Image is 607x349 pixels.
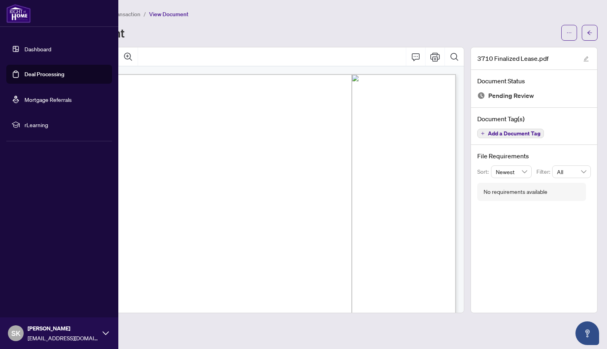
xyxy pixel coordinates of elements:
p: Filter: [536,167,552,176]
span: Newest [496,166,527,178]
h4: File Requirements [477,151,591,161]
img: logo [6,4,31,23]
span: All [557,166,586,178]
span: Add a Document Tag [488,131,540,136]
div: No requirements available [484,188,547,196]
img: Document Status [477,92,485,99]
button: Open asap [575,321,599,345]
span: ellipsis [566,30,572,36]
span: Pending Review [488,90,534,101]
a: Deal Processing [24,71,64,78]
span: View Document [149,11,189,18]
span: [EMAIL_ADDRESS][DOMAIN_NAME] [28,334,99,342]
span: rLearning [24,120,106,129]
h4: Document Tag(s) [477,114,591,124]
span: plus [481,131,485,135]
span: View Transaction [98,11,140,18]
span: [PERSON_NAME] [28,324,99,333]
a: Dashboard [24,45,51,53]
button: Add a Document Tag [477,129,544,138]
span: 3710 Finalized Lease.pdf [477,54,549,63]
span: arrow-left [587,30,592,36]
li: / [144,9,146,19]
p: Sort: [477,167,491,176]
h4: Document Status [477,76,591,86]
a: Mortgage Referrals [24,96,72,103]
span: SK [11,328,21,339]
span: edit [583,56,589,62]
